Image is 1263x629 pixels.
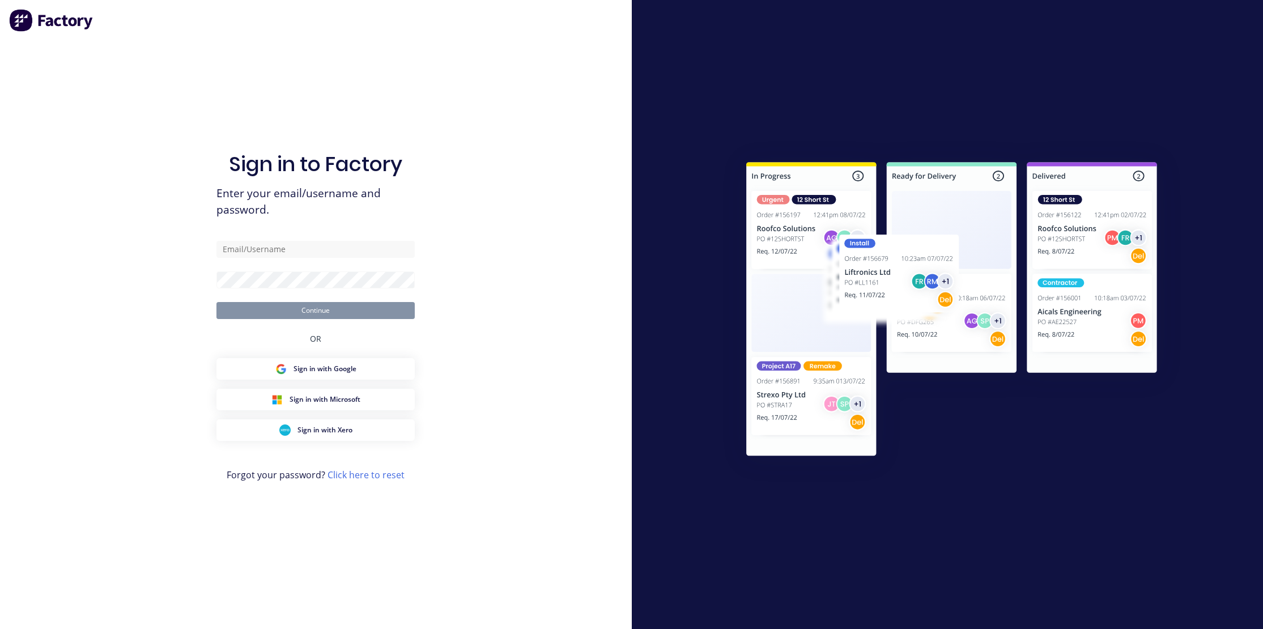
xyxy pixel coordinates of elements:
span: Sign in with Microsoft [290,394,360,405]
span: Sign in with Xero [297,425,352,435]
span: Enter your email/username and password. [216,185,415,218]
input: Email/Username [216,241,415,258]
button: Continue [216,302,415,319]
img: Factory [9,9,94,32]
span: Forgot your password? [227,468,405,482]
img: Microsoft Sign in [271,394,283,405]
a: Click here to reset [328,469,405,481]
h1: Sign in to Factory [229,152,402,176]
img: Xero Sign in [279,424,291,436]
div: OR [310,319,321,358]
button: Google Sign inSign in with Google [216,358,415,380]
img: Google Sign in [275,363,287,375]
button: Microsoft Sign inSign in with Microsoft [216,389,415,410]
button: Xero Sign inSign in with Xero [216,419,415,441]
img: Sign in [721,139,1182,483]
span: Sign in with Google [294,364,356,374]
